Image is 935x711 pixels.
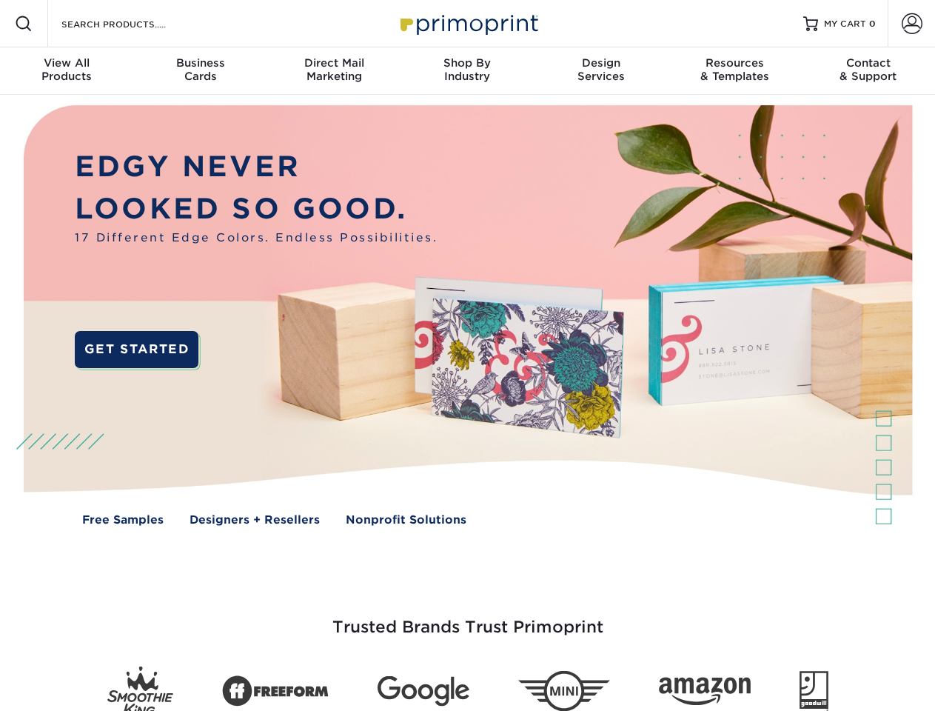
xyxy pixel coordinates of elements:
span: 0 [869,19,876,29]
div: Industry [401,56,534,83]
a: GET STARTED [75,331,198,368]
input: SEARCH PRODUCTS..... [60,15,204,33]
a: Direct MailMarketing [267,47,401,95]
img: Google [378,676,469,707]
p: EDGY NEVER [75,146,438,188]
span: Resources [668,56,801,70]
span: Shop By [401,56,534,70]
p: LOOKED SO GOOD. [75,188,438,230]
div: Marketing [267,56,401,83]
span: 17 Different Edge Colors. Endless Possibilities. [75,230,438,247]
a: Resources& Templates [668,47,801,95]
a: Nonprofit Solutions [346,512,466,529]
img: Amazon [659,678,751,706]
span: Design [534,56,668,70]
a: Shop ByIndustry [401,47,534,95]
a: Designers + Resellers [190,512,320,529]
a: BusinessCards [133,47,267,95]
div: & Support [802,56,935,83]
h3: Trusted Brands Trust Primoprint [35,582,901,655]
a: Free Samples [82,512,164,529]
span: MY CART [824,18,866,30]
a: DesignServices [534,47,668,95]
span: Direct Mail [267,56,401,70]
span: Business [133,56,267,70]
div: Services [534,56,668,83]
span: Contact [802,56,935,70]
img: Primoprint [394,7,542,39]
img: Goodwill [800,671,828,711]
a: Contact& Support [802,47,935,95]
div: Cards [133,56,267,83]
div: & Templates [668,56,801,83]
